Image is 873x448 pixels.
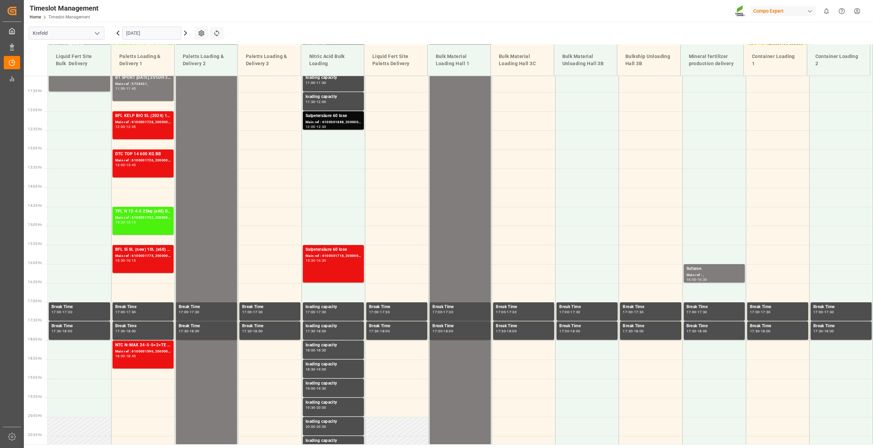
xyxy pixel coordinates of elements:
div: 17:00 [496,310,506,314]
div: loading capacity [306,418,361,425]
div: loading capacity [306,342,361,349]
span: 17:00 Hr [28,299,42,303]
div: 18:00 [316,330,326,333]
div: 16:00 [686,278,696,281]
div: 18:00 [507,330,517,333]
div: 18:30 [316,349,326,352]
div: - [125,163,126,167]
span: 19:30 Hr [28,395,42,399]
div: Main ref : 6100001775, 2000001444 2000001454 [115,253,171,259]
div: - [442,330,443,333]
div: Paletts Loading & Delivery 2 [180,50,232,70]
div: Bulkship Unloading Hall 3B [623,50,675,70]
div: Paletts Loading & Delivery 3 [243,50,295,70]
div: - [823,330,824,333]
div: 17:00 [432,310,442,314]
button: Compo Expert [751,4,819,17]
div: Main ref : 6100001888, 2000001508 [306,119,361,125]
div: Paletts Loading & Delivery 1 [117,50,169,70]
div: BT SPORT [DATE] 25%UH 3M FOL 25 INT MSE;EST MF BS KR 13-40-0 FOL 20 INT MSE;EST PL KR 18-24-5 FOL... [115,74,171,81]
div: Bulk Material Loading Hall 3C [496,50,548,70]
div: Break Time [496,323,551,330]
div: 18:00 [443,330,453,333]
div: - [61,310,62,314]
button: open menu [92,28,102,39]
div: - [125,87,126,90]
div: loading capacity [306,399,361,406]
div: loading capacity [306,74,361,81]
div: loading capacity [306,304,361,310]
div: 11:00 [306,81,315,84]
div: 20:00 [316,406,326,409]
input: DD.MM.YYYY [122,27,181,40]
span: 13:00 Hr [28,146,42,150]
div: 17:30 [750,330,760,333]
div: - [125,125,126,128]
div: 18:00 [126,330,136,333]
div: 17:30 [623,330,633,333]
div: - [315,368,316,371]
div: 20:30 [316,425,326,428]
div: - [696,330,697,333]
div: Timeslot Management [30,3,99,13]
div: 15:30 [306,259,315,262]
div: 19:00 [316,368,326,371]
div: loading capacity [306,361,361,368]
div: - [315,310,316,314]
div: Bulk Material Loading Hall 1 [433,50,485,70]
div: TPL N 12-4-6 25kg (x40) D,A,CHFET 6-0-12 KR 25kgx40 DE,AT,FR,ES,ITNTC PREMIUM [DATE] 25kg (x40) D... [115,208,171,215]
div: Main ref : 6100001596, 2000001167 [115,349,171,355]
span: 14:30 Hr [28,204,42,207]
div: - [759,330,760,333]
div: - [696,310,697,314]
div: 12:30 [316,125,326,128]
div: 15:15 [126,221,136,224]
div: 17:30 [369,330,379,333]
span: 19:00 Hr [28,376,42,379]
div: 17:30 [443,310,453,314]
div: - [125,310,126,314]
div: 14:30 [115,221,125,224]
div: - [506,310,507,314]
div: Break Time [115,323,171,330]
div: Container Loading 2 [813,50,865,70]
div: 17:30 [432,330,442,333]
div: 17:30 [190,310,199,314]
div: - [252,330,253,333]
div: 11:00 [115,87,125,90]
div: 17:30 [570,310,580,314]
div: 17:00 [686,310,696,314]
div: 17:30 [242,330,252,333]
span: 17:30 Hr [28,318,42,322]
div: - [125,221,126,224]
div: - [633,310,634,314]
div: - [315,100,316,103]
div: - [696,278,697,281]
div: Main ref : 5738431, [115,81,171,87]
div: Break Time [750,304,805,310]
div: Nitric Acid Bulk Loading [307,50,359,70]
div: 18:00 [380,330,390,333]
div: 18:00 [115,355,125,358]
div: - [379,310,380,314]
div: - [569,310,570,314]
div: - [315,425,316,428]
div: - [61,330,62,333]
span: 12:30 Hr [28,127,42,131]
span: 20:00 Hr [28,414,42,418]
div: Salpetersäure 60 lose [306,246,361,253]
div: 16:30 [697,278,707,281]
div: 17:00 [623,310,633,314]
div: Break Time [623,304,678,310]
span: 11:30 Hr [28,89,42,93]
div: 18:00 [190,330,199,333]
div: 17:30 [761,310,771,314]
div: Break Time [750,323,805,330]
div: loading capacity [306,323,361,330]
div: Liquid Fert Site Bulk Delivery [53,50,105,70]
div: 16:30 [316,259,326,262]
div: 17:30 [115,330,125,333]
div: - [633,330,634,333]
div: - [315,349,316,352]
div: 17:30 [559,330,569,333]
